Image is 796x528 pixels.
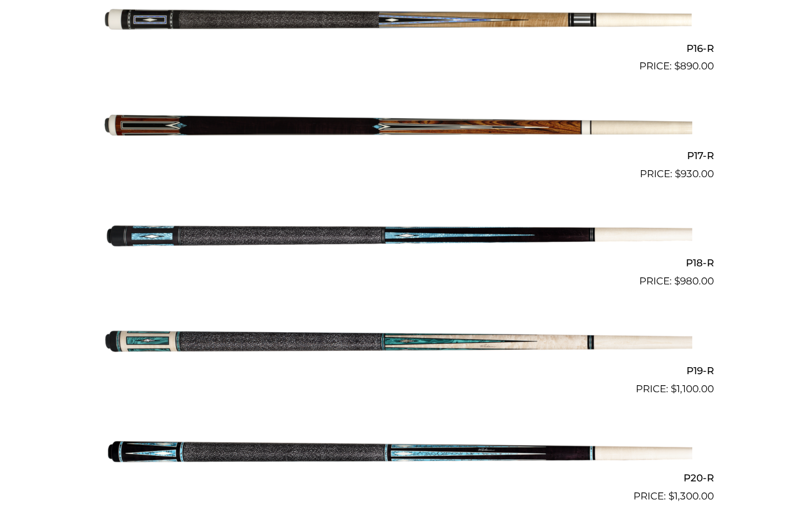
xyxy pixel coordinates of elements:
img: P18-R [104,186,692,284]
span: $ [674,275,680,287]
h2: P18-R [82,252,714,274]
bdi: 930.00 [675,168,714,179]
h2: P16-R [82,37,714,59]
bdi: 890.00 [674,60,714,72]
bdi: 1,100.00 [671,383,714,395]
span: $ [668,490,674,502]
h2: P20-R [82,467,714,489]
bdi: 980.00 [674,275,714,287]
h2: P19-R [82,360,714,381]
a: P18-R $980.00 [82,186,714,289]
img: P17-R [104,79,692,177]
span: $ [674,60,680,72]
a: P20-R $1,300.00 [82,402,714,504]
bdi: 1,300.00 [668,490,714,502]
a: P17-R $930.00 [82,79,714,181]
span: $ [671,383,677,395]
a: P19-R $1,100.00 [82,294,714,396]
span: $ [675,168,681,179]
h2: P17-R [82,145,714,166]
img: P20-R [104,402,692,499]
img: P19-R [104,294,692,392]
